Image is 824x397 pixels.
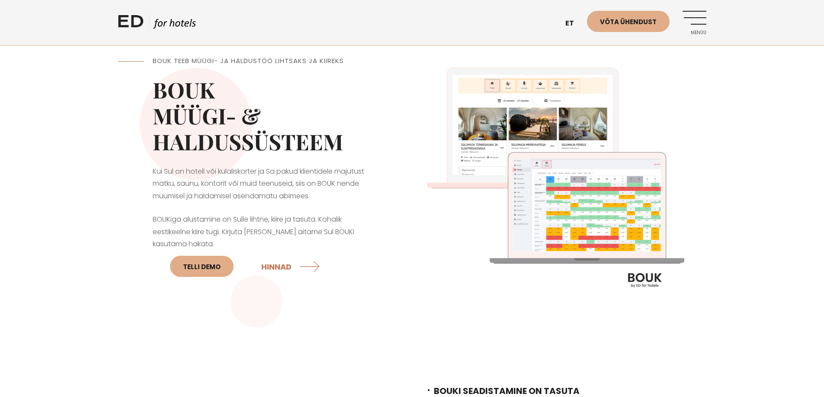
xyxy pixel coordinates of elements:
span: Menüü [683,30,706,35]
span: BOUK TEEB MÜÜGI- JA HALDUSTÖÖ LIHTSAKS JA KIIREKS [153,56,344,65]
a: ED HOTELS [118,13,196,35]
a: Telli DEMO [170,256,234,277]
p: Kui Sul on hotell või külaliskorter ja Sa pakud klientidele majutust matku, saunu, kontorit või m... [153,165,378,203]
a: Võta ühendust [587,11,670,32]
a: Menüü [683,11,706,35]
span: BOUKI SEADISTAMINE ON TASUTA [434,385,580,397]
h2: BOUK MÜÜGI- & HALDUSSÜSTEEM [153,77,378,155]
a: HINNAD [261,255,322,278]
a: et [561,13,587,34]
p: BOUKiga alustamine on Sulle lihtne, kiire ja tasuta. Kohalik eestikeelne kiire tugi. Kirjuta [PER... [153,213,378,283]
